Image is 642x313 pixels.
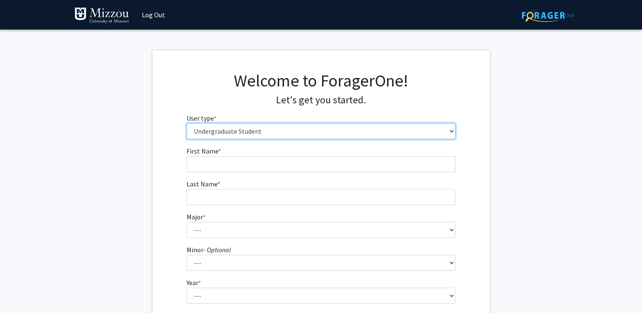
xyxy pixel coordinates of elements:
img: ForagerOne Logo [522,9,574,22]
label: Minor [187,245,231,255]
h1: Welcome to ForagerOne! [187,70,455,91]
img: University of Missouri Logo [74,7,129,24]
iframe: Chat [6,275,36,307]
h4: Let's get you started. [187,94,455,106]
i: - Optional [203,246,231,254]
label: User type [187,113,217,123]
label: Major [187,212,206,222]
label: Year [187,278,201,288]
span: Last Name [187,180,217,188]
span: First Name [187,147,218,155]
